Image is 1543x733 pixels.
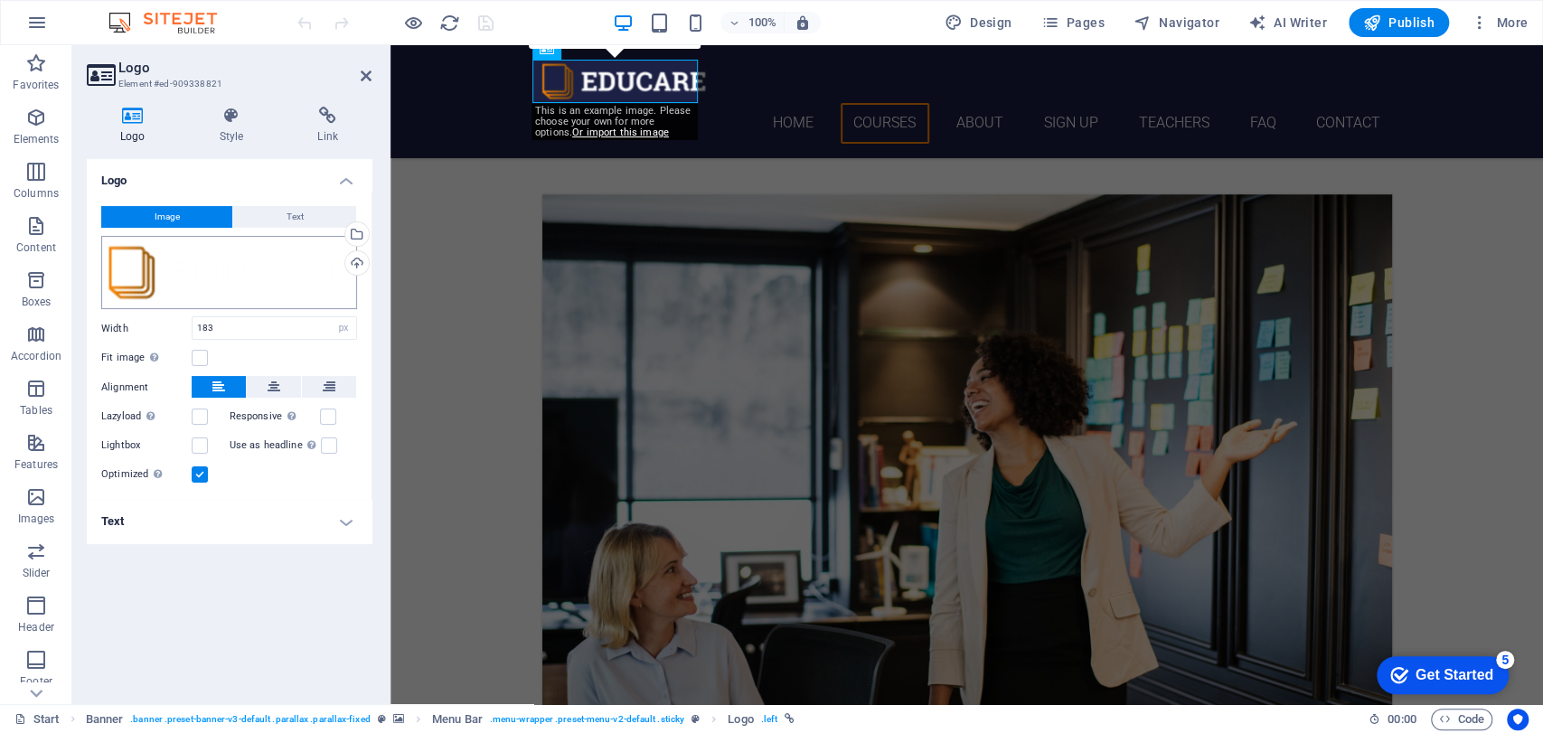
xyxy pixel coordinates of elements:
button: reload [438,12,460,33]
a: Or import this image [572,127,669,138]
span: . banner .preset-banner-v3-default .parallax .parallax-fixed [130,709,370,730]
button: Pages [1033,8,1111,37]
span: Design [945,14,1012,32]
label: Alignment [101,377,192,399]
p: Boxes [22,295,52,309]
span: Click to select. Double-click to edit [728,709,753,730]
label: Width [101,324,192,334]
button: AI Writer [1241,8,1334,37]
i: This element is a customizable preset [692,714,700,724]
span: Publish [1363,14,1435,32]
i: This element is linked [785,714,795,724]
button: Image [101,206,232,228]
span: . menu-wrapper .preset-menu-v2-default .sticky [490,709,684,730]
span: Click to select. Double-click to edit [86,709,124,730]
i: This element contains a background [393,714,404,724]
span: . left [761,709,777,730]
button: More [1463,8,1535,37]
label: Lightbox [101,435,192,456]
p: Columns [14,186,59,201]
span: Pages [1040,14,1104,32]
a: Click to cancel selection. Double-click to open Pages [14,709,60,730]
span: Text [287,206,304,228]
h4: Logo [87,159,372,192]
h6: 100% [748,12,776,33]
span: Code [1439,709,1484,730]
label: Responsive [230,406,320,428]
label: Optimized [101,464,192,485]
label: Fit image [101,347,192,369]
div: This is an example image. Please choose your own for more options. [532,104,698,140]
div: 5 [134,4,152,22]
button: Code [1431,709,1492,730]
span: : [1400,712,1403,726]
span: Image [155,206,180,228]
h4: Style [186,107,285,145]
button: Navigator [1126,8,1227,37]
label: Use as headline [230,435,321,456]
nav: breadcrumb [86,709,795,730]
span: 00 00 [1388,709,1416,730]
img: Editor Logo [104,12,240,33]
button: Usercentrics [1507,709,1529,730]
p: Tables [20,403,52,418]
span: Click to select. Double-click to edit [432,709,483,730]
span: Navigator [1134,14,1219,32]
p: Features [14,457,58,472]
p: Header [18,620,54,634]
p: Accordion [11,349,61,363]
div: Get Started 5 items remaining, 0% complete [14,9,146,47]
p: Footer [20,674,52,689]
i: On resize automatically adjust zoom level to fit chosen device. [795,14,811,31]
div: educare-logo.png [101,236,357,310]
p: Images [18,512,55,526]
span: AI Writer [1248,14,1327,32]
p: Elements [14,132,60,146]
div: Design (Ctrl+Alt+Y) [937,8,1020,37]
p: Slider [23,566,51,580]
button: Text [233,206,356,228]
h4: Logo [87,107,186,145]
i: This element is a customizable preset [378,714,386,724]
h4: Text [87,500,372,543]
h3: Element #ed-909338821 [118,76,335,92]
p: Favorites [13,78,59,92]
h2: Logo [118,60,372,76]
span: More [1471,14,1528,32]
div: Get Started [53,20,131,36]
h6: Session time [1369,709,1416,730]
label: Lazyload [101,406,192,428]
button: Click here to leave preview mode and continue editing [402,12,424,33]
button: Publish [1349,8,1449,37]
h4: Link [284,107,372,145]
p: Content [16,240,56,255]
button: Design [937,8,1020,37]
button: 100% [720,12,785,33]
